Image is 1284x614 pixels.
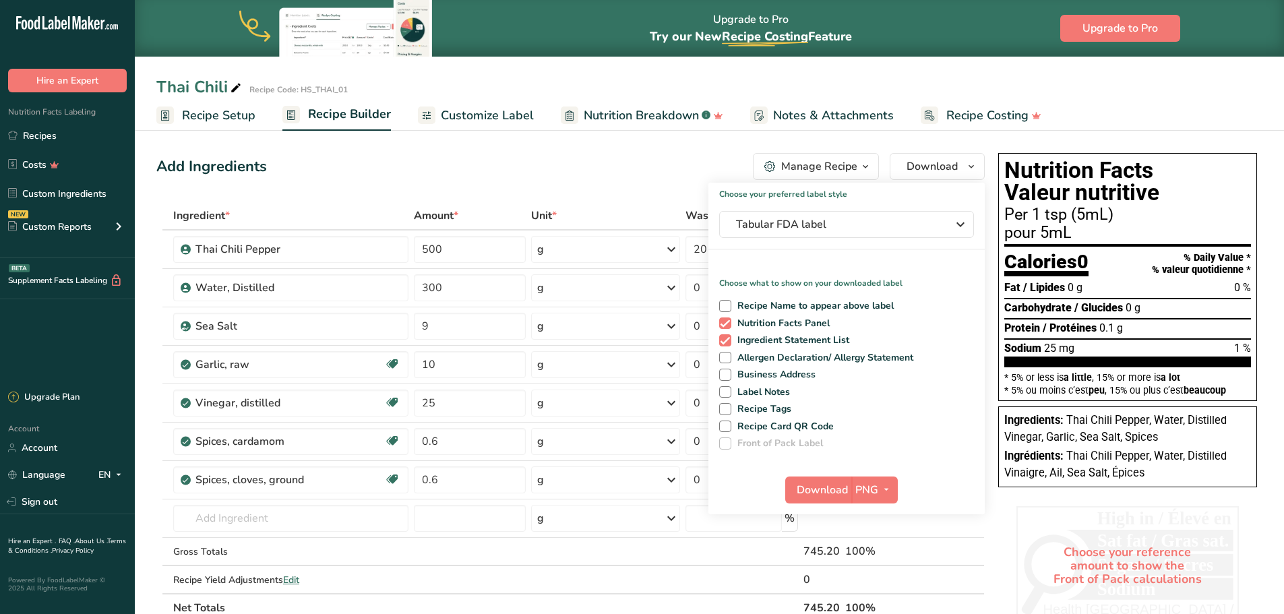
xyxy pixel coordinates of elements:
[59,536,75,546] a: FAQ .
[1004,207,1251,223] div: Per 1 tsp (5mL)
[537,318,544,334] div: g
[731,334,850,346] span: Ingredient Statement List
[282,99,391,131] a: Recipe Builder
[537,395,544,411] div: g
[156,100,255,131] a: Recipe Setup
[1004,342,1041,355] span: Sodium
[414,208,458,224] span: Amount
[731,421,834,433] span: Recipe Card QR Code
[195,241,364,257] div: Thai Chili Pepper
[1004,301,1072,314] span: Carbohydrate
[8,220,92,234] div: Custom Reports
[156,156,267,178] div: Add Ingredients
[753,153,879,180] button: Manage Recipe
[845,543,921,559] div: 100%
[1004,450,1064,462] span: Ingrédients:
[75,536,107,546] a: About Us .
[8,391,80,404] div: Upgrade Plan
[418,100,534,131] a: Customize Label
[1023,281,1065,294] span: / Lipides
[855,482,878,498] span: PNG
[781,158,857,175] div: Manage Recipe
[195,318,364,334] div: Sea Salt
[731,437,824,450] span: Front of Pack Label
[52,546,94,555] a: Privacy Policy
[1152,252,1251,276] div: % Daily Value * % valeur quotidienne *
[8,576,127,592] div: Powered By FoodLabelMaker © 2025 All Rights Reserved
[1089,385,1105,396] span: peu
[9,264,30,272] div: BETA
[173,208,230,224] span: Ingredient
[156,75,244,99] div: Thai Chili
[308,105,391,123] span: Recipe Builder
[907,158,958,175] span: Download
[773,106,894,125] span: Notes & Attachments
[722,28,808,44] span: Recipe Costing
[650,28,852,44] span: Try our New Feature
[851,477,898,503] button: PNG
[1044,342,1074,355] span: 25 mg
[195,433,364,450] div: Spices, cardamom
[249,84,348,96] div: Recipe Code: HS_THAI_01
[8,536,56,546] a: Hire an Expert .
[537,433,544,450] div: g
[195,395,364,411] div: Vinegar, distilled
[1004,321,1040,334] span: Protein
[1161,372,1180,383] span: a lot
[1074,301,1123,314] span: / Glucides
[921,100,1041,131] a: Recipe Costing
[182,106,255,125] span: Recipe Setup
[731,317,830,330] span: Nutrition Facts Panel
[650,1,852,57] div: Upgrade to Pro
[803,572,840,588] div: 0
[537,472,544,488] div: g
[890,153,985,180] button: Download
[1099,321,1123,334] span: 0.1 g
[731,352,914,364] span: Allergen Declaration/ Allergy Statement
[1060,15,1180,42] button: Upgrade to Pro
[1077,250,1089,273] span: 0
[1043,321,1097,334] span: / Protéines
[531,208,557,224] span: Unit
[1004,386,1251,395] div: * 5% ou moins c’est , 15% ou plus c’est
[1068,281,1082,294] span: 0 g
[195,357,364,373] div: Garlic, raw
[946,106,1029,125] span: Recipe Costing
[8,463,65,487] a: Language
[584,106,699,125] span: Nutrition Breakdown
[173,545,408,559] div: Gross Totals
[8,536,126,555] a: Terms & Conditions .
[785,477,851,503] button: Download
[797,482,848,498] span: Download
[1004,450,1227,479] span: Thai Chili Pepper, Water, Distilled Vinaigre, Ail, Sea Salt, Épices
[195,280,364,296] div: Water, Distilled
[1064,372,1092,383] span: a little
[537,510,544,526] div: g
[1126,301,1140,314] span: 0 g
[685,208,735,224] div: Waste
[283,574,299,586] span: Edit
[195,472,364,488] div: Spices, cloves, ground
[1234,281,1251,294] span: 0 %
[537,241,544,257] div: g
[750,100,894,131] a: Notes & Attachments
[731,300,894,312] span: Recipe Name to appear above label
[1004,225,1251,241] div: pour 5mL
[1004,281,1020,294] span: Fat
[8,69,127,92] button: Hire an Expert
[731,386,791,398] span: Label Notes
[98,467,127,483] div: EN
[173,505,408,532] input: Add Ingredient
[1184,385,1226,396] span: beaucoup
[561,100,723,131] a: Nutrition Breakdown
[731,369,816,381] span: Business Address
[537,280,544,296] div: g
[441,106,534,125] span: Customize Label
[1004,414,1064,427] span: Ingredients:
[708,183,985,200] h1: Choose your preferred label style
[708,266,985,289] p: Choose what to show on your downloaded label
[1234,342,1251,355] span: 1 %
[803,543,840,559] div: 745.20
[1004,252,1089,277] div: Calories
[537,357,544,373] div: g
